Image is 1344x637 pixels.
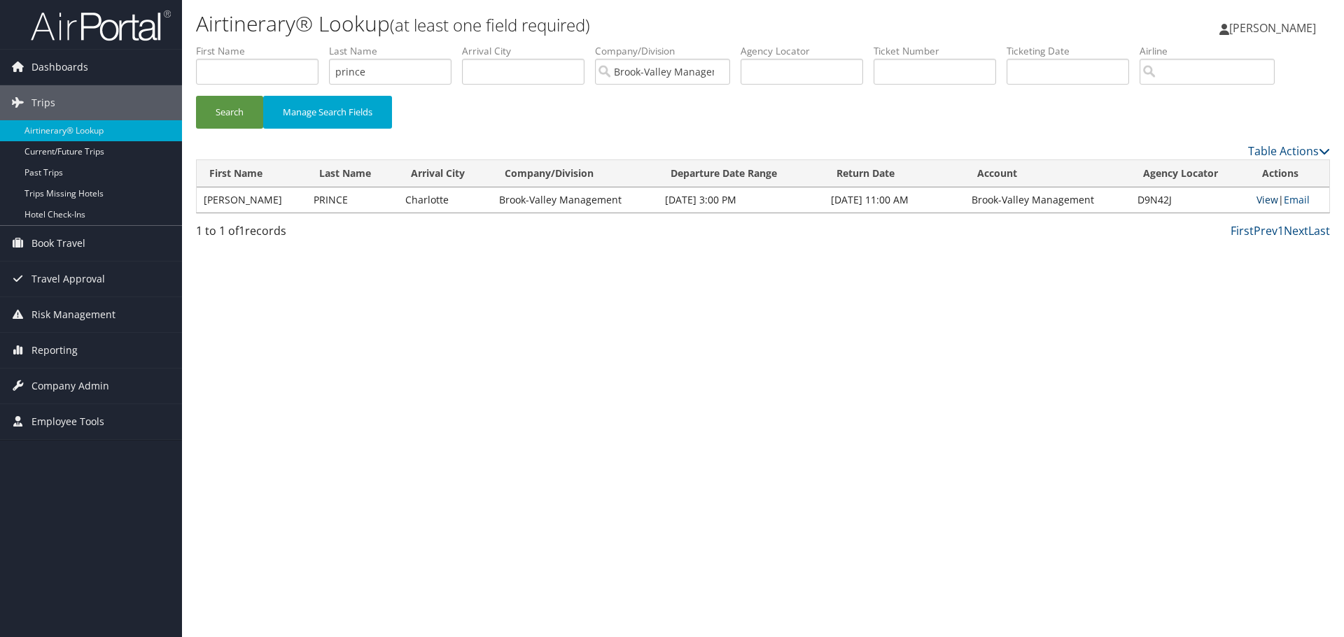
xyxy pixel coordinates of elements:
[31,333,78,368] span: Reporting
[1130,160,1249,187] th: Agency Locator: activate to sort column ascending
[1249,187,1329,213] td: |
[329,44,462,58] label: Last Name
[1308,223,1330,238] a: Last
[263,96,392,129] button: Manage Search Fields
[31,9,171,42] img: airportal-logo.png
[1229,20,1316,36] span: [PERSON_NAME]
[31,404,104,439] span: Employee Tools
[398,187,492,213] td: Charlotte
[824,187,965,213] td: [DATE] 11:00 AM
[31,297,115,332] span: Risk Management
[965,187,1130,213] td: Brook-Valley Management
[239,223,245,238] span: 1
[1256,193,1278,206] a: View
[1248,143,1330,159] a: Table Actions
[874,44,1007,58] label: Ticket Number
[1007,44,1140,58] label: Ticketing Date
[1140,44,1285,58] label: Airline
[1130,187,1249,213] td: D9N42J
[1277,223,1284,238] a: 1
[196,9,952,38] h1: Airtinerary® Lookup
[1249,160,1329,187] th: Actions
[462,44,595,58] label: Arrival City
[741,44,874,58] label: Agency Locator
[824,160,965,187] th: Return Date: activate to sort column ascending
[390,13,590,36] small: (at least one field required)
[307,160,398,187] th: Last Name: activate to sort column ascending
[1254,223,1277,238] a: Prev
[965,160,1130,187] th: Account: activate to sort column ascending
[1231,223,1254,238] a: First
[307,187,398,213] td: PRINCE
[1219,7,1330,49] a: [PERSON_NAME]
[31,368,109,403] span: Company Admin
[595,44,741,58] label: Company/Division
[492,160,658,187] th: Company/Division
[31,85,55,120] span: Trips
[196,96,263,129] button: Search
[197,160,307,187] th: First Name: activate to sort column ascending
[658,160,824,187] th: Departure Date Range: activate to sort column ascending
[1284,193,1310,206] a: Email
[492,187,658,213] td: Brook-Valley Management
[31,50,88,85] span: Dashboards
[196,222,464,246] div: 1 to 1 of records
[31,262,105,296] span: Travel Approval
[197,187,307,213] td: [PERSON_NAME]
[196,44,329,58] label: First Name
[658,187,824,213] td: [DATE] 3:00 PM
[31,226,85,261] span: Book Travel
[398,160,492,187] th: Arrival City: activate to sort column ascending
[1284,223,1308,238] a: Next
